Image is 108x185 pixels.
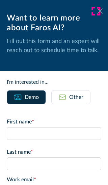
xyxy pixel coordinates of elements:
div: Want to learn more about Faros AI? [7,13,101,33]
label: First name [7,118,101,126]
label: Work email [7,176,101,184]
label: Last name [7,148,101,156]
div: Other [69,93,83,101]
div: I'm interested in... [7,78,101,86]
div: Demo [25,93,39,101]
p: Fill out this form and an expert will reach out to schedule time to talk. [7,37,101,55]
